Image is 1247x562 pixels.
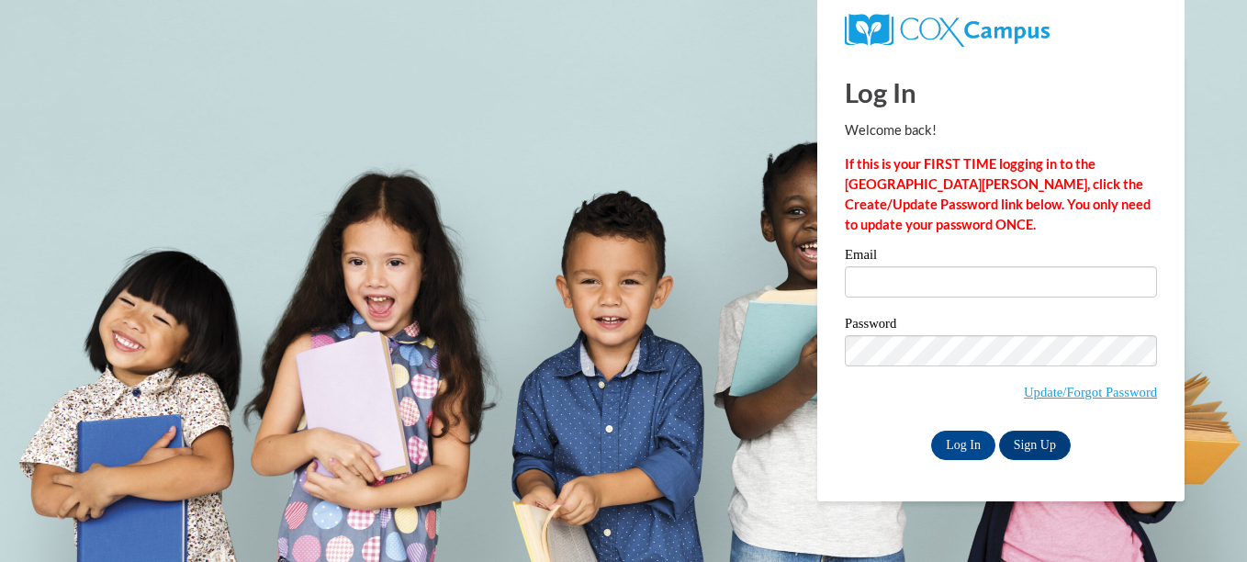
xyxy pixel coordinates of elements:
strong: If this is your FIRST TIME logging in to the [GEOGRAPHIC_DATA][PERSON_NAME], click the Create/Upd... [845,156,1151,232]
label: Password [845,317,1157,335]
a: Sign Up [999,431,1071,460]
input: Log In [931,431,995,460]
a: COX Campus [845,21,1050,37]
h1: Log In [845,73,1157,111]
p: Welcome back! [845,120,1157,140]
label: Email [845,248,1157,266]
img: COX Campus [845,14,1050,47]
a: Update/Forgot Password [1024,385,1157,399]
